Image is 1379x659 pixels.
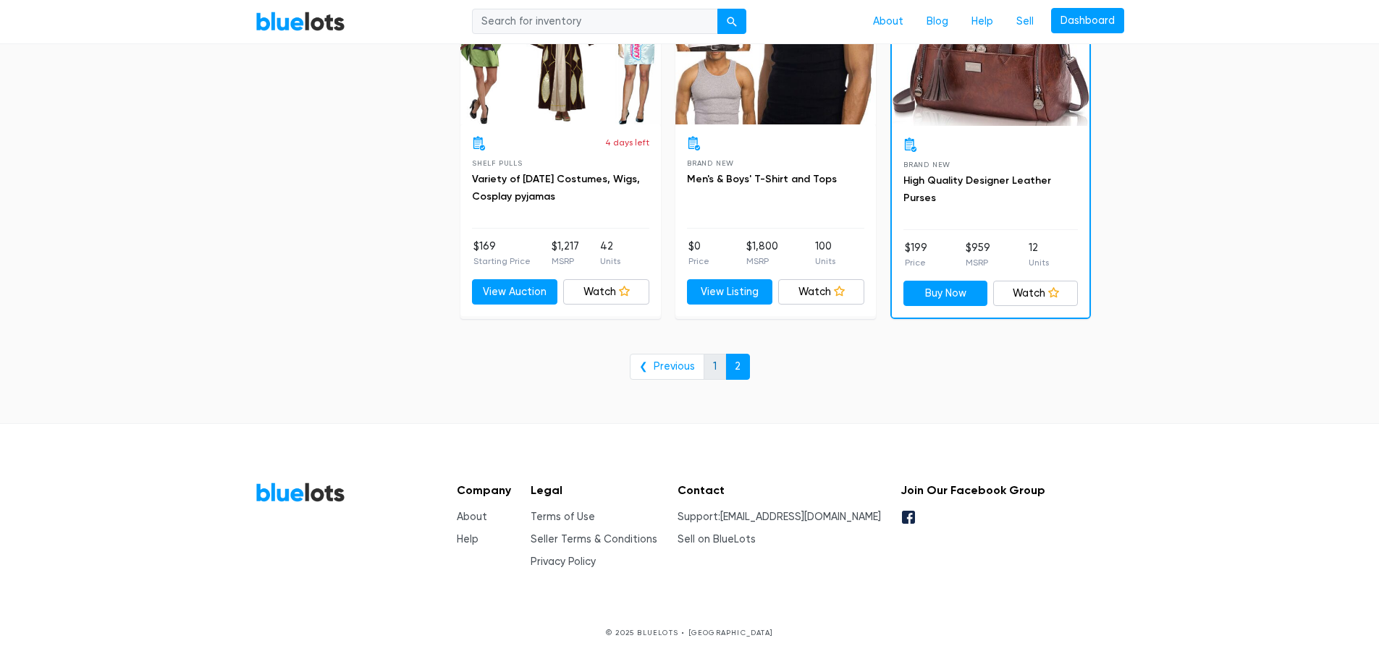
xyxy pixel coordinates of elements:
[966,256,990,269] p: MSRP
[1005,8,1045,35] a: Sell
[256,627,1124,638] p: © 2025 BLUELOTS • [GEOGRAPHIC_DATA]
[552,255,579,268] p: MSRP
[1029,256,1049,269] p: Units
[915,8,960,35] a: Blog
[903,174,1051,204] a: High Quality Designer Leather Purses
[256,482,345,503] a: BlueLots
[704,354,726,380] a: 1
[688,239,709,268] li: $0
[552,239,579,268] li: $1,217
[531,483,657,497] h5: Legal
[630,354,704,380] a: ❮ Previous
[457,483,511,497] h5: Company
[678,483,881,497] h5: Contact
[256,11,345,32] a: BlueLots
[903,161,950,169] span: Brand New
[815,255,835,268] p: Units
[472,279,558,305] a: View Auction
[472,9,718,35] input: Search for inventory
[605,136,649,149] p: 4 days left
[600,239,620,268] li: 42
[600,255,620,268] p: Units
[815,239,835,268] li: 100
[531,556,596,568] a: Privacy Policy
[960,8,1005,35] a: Help
[861,8,915,35] a: About
[678,533,756,545] a: Sell on BlueLots
[687,159,734,167] span: Brand New
[993,281,1078,307] a: Watch
[457,511,487,523] a: About
[472,159,523,167] span: Shelf Pulls
[778,279,864,305] a: Watch
[746,255,778,268] p: MSRP
[531,511,595,523] a: Terms of Use
[725,354,750,380] a: 2
[472,173,640,203] a: Variety of [DATE] Costumes, Wigs, Cosplay pyjamas
[746,239,778,268] li: $1,800
[901,483,1045,497] h5: Join Our Facebook Group
[905,256,927,269] p: Price
[905,240,927,269] li: $199
[563,279,649,305] a: Watch
[1051,8,1124,34] a: Dashboard
[678,509,881,525] li: Support:
[457,533,478,545] a: Help
[966,240,990,269] li: $959
[720,511,881,523] a: [EMAIL_ADDRESS][DOMAIN_NAME]
[688,255,709,268] p: Price
[473,255,531,268] p: Starting Price
[473,239,531,268] li: $169
[1029,240,1049,269] li: 12
[687,279,773,305] a: View Listing
[903,281,988,307] a: Buy Now
[531,533,657,545] a: Seller Terms & Conditions
[687,173,837,185] a: Men's & Boys' T-Shirt and Tops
